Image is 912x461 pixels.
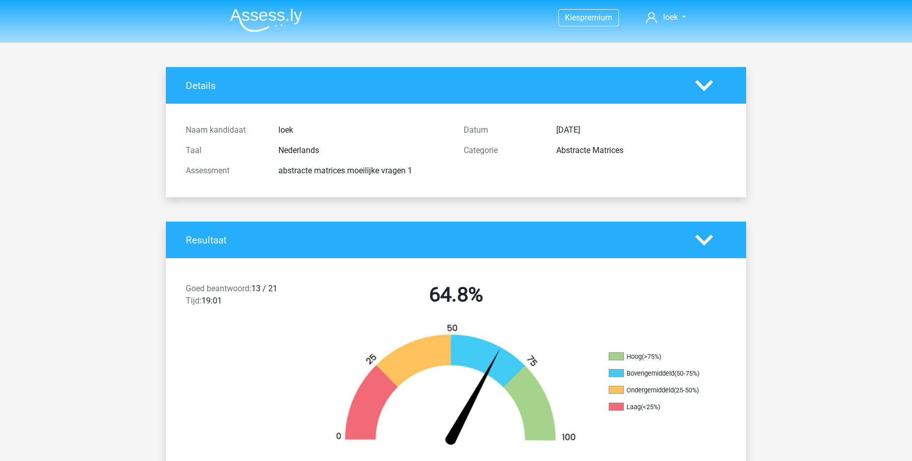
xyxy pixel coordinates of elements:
div: (>75%) [642,353,661,360]
img: 65.972e104a2579.png [319,323,593,451]
span: loek [663,12,678,22]
li: Laag [609,403,710,412]
span: Goed beantwoord: [186,284,251,293]
img: Assessly [230,8,302,32]
h4: Details [186,80,680,91]
a: Kiespremium [559,11,618,24]
div: [DATE] [549,124,734,136]
div: Taal [178,144,271,157]
span: premium [580,13,612,22]
li: Hoog [609,352,710,361]
h2: 64.8% [325,283,587,307]
span: Tijd: [186,296,202,305]
div: (<25%) [641,403,660,411]
div: abstracte matrices moeilijke vragen 1 [271,165,456,177]
div: (25-50%) [674,386,699,394]
div: Assessment [178,165,271,177]
span: Kies [565,13,580,22]
div: Nederlands [271,144,456,157]
li: Bovengemiddeld [609,369,710,378]
li: Ondergemiddeld [609,386,710,395]
a: loek [642,11,690,23]
div: loek [271,124,456,136]
div: Abstracte Matrices [549,144,734,157]
div: 13 / 21 19:01 [178,283,317,311]
div: (50-75%) [674,370,699,377]
div: Naam kandidaat [178,124,271,136]
h4: Resultaat [186,234,680,246]
div: Categorie [456,144,549,157]
div: Datum [456,124,549,136]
